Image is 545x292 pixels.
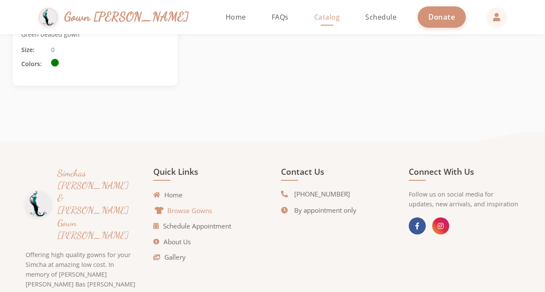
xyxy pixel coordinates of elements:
h4: Contact Us [281,167,392,181]
p: Green beaded gown [21,30,169,39]
h4: Connect With Us [409,167,519,181]
span: 0 [51,45,54,55]
h4: Quick Links [153,167,264,181]
span: Catalog [314,12,340,22]
p: Follow us on social media for updates, new arrivals, and inspiration [409,189,519,209]
a: Gallery [153,252,186,262]
span: [PHONE_NUMBER] [294,189,350,199]
a: About Us [153,237,191,247]
span: Gown [PERSON_NAME] [64,8,189,26]
span: Home [226,12,246,22]
a: Donate [418,6,466,27]
span: Donate [428,12,455,22]
a: Browse Gowns [155,206,212,216]
img: Gown Gmach Logo [39,8,58,27]
span: FAQs [272,12,289,22]
h3: Simchas [PERSON_NAME] & [PERSON_NAME] Gown [PERSON_NAME] [57,167,136,241]
a: Schedule Appointment [153,221,231,231]
img: Gown Gmach Logo [26,191,51,217]
span: By appointment only [294,205,356,215]
a: Home [153,190,183,200]
span: Size: [21,45,47,55]
span: Colors: [21,59,47,69]
span: Schedule [365,12,396,22]
a: Gown [PERSON_NAME] [39,6,198,29]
